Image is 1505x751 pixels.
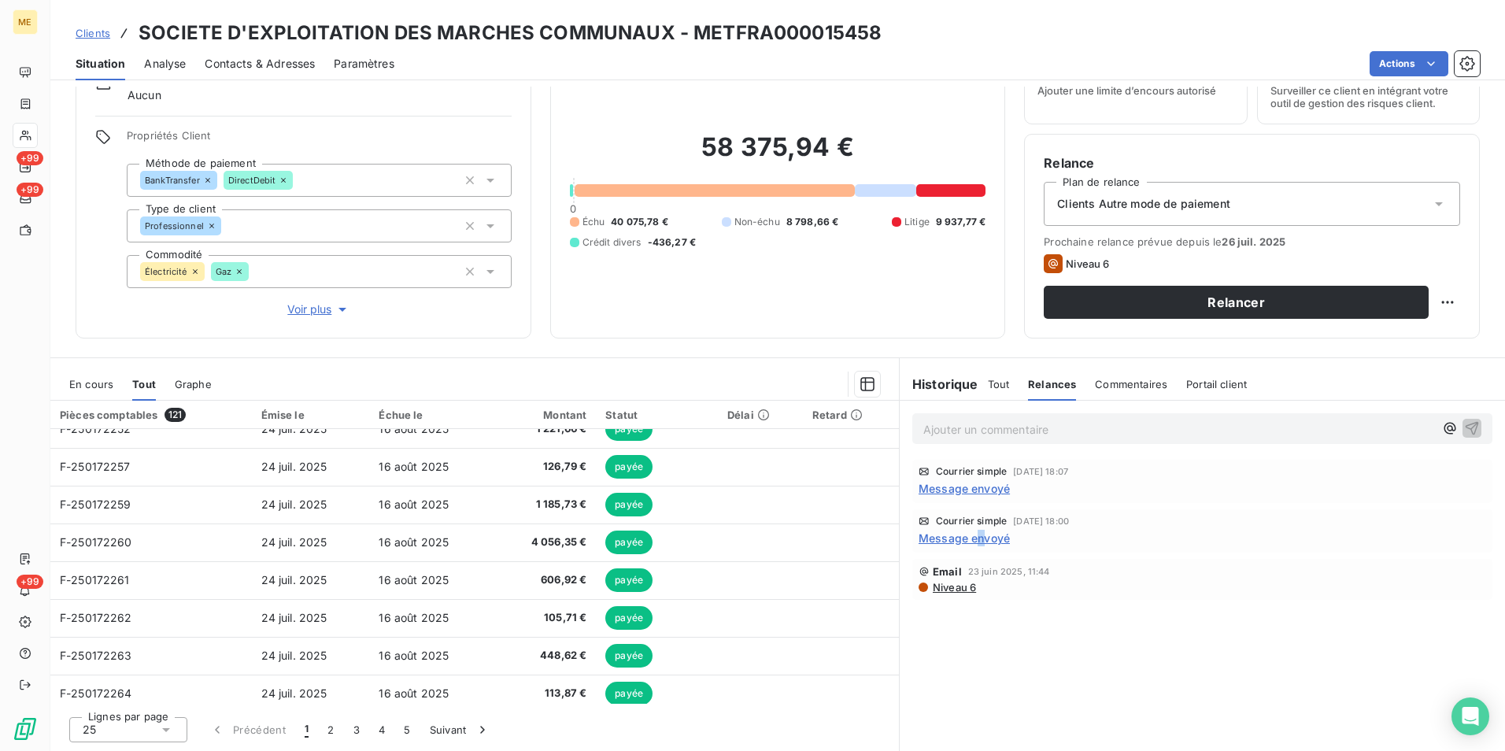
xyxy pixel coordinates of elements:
[502,572,586,588] span: 606,92 €
[334,56,394,72] span: Paramètres
[611,215,668,229] span: 40 075,78 €
[261,573,327,586] span: 24 juil. 2025
[968,567,1050,576] span: 23 juin 2025, 11:44
[60,573,130,586] span: F-250172261
[988,378,1010,390] span: Tout
[261,611,327,624] span: 24 juil. 2025
[127,129,512,151] span: Propriétés Client
[933,565,962,578] span: Email
[605,644,653,668] span: payée
[379,460,449,473] span: 16 août 2025
[221,219,234,233] input: Ajouter une valeur
[165,408,186,422] span: 121
[249,265,261,279] input: Ajouter une valeur
[1057,196,1230,212] span: Clients Autre mode de paiement
[139,19,882,47] h3: SOCIETE D'EXPLOITATION DES MARCHES COMMUNAUX - METFRA000015458
[727,409,793,421] div: Délai
[502,421,586,437] span: 1 221,66 €
[287,302,350,317] span: Voir plus
[60,408,242,422] div: Pièces comptables
[295,713,318,746] button: 1
[228,176,276,185] span: DirectDebit
[1044,235,1460,248] span: Prochaine relance prévue depuis le
[76,56,125,72] span: Situation
[786,215,839,229] span: 8 798,66 €
[76,25,110,41] a: Clients
[605,417,653,441] span: payée
[13,186,37,211] a: +99
[200,713,295,746] button: Précédent
[1222,235,1285,248] span: 26 juil. 2025
[83,722,96,738] span: 25
[605,606,653,630] span: payée
[60,460,131,473] span: F-250172257
[1013,467,1068,476] span: [DATE] 18:07
[1028,378,1076,390] span: Relances
[605,493,653,516] span: payée
[128,87,161,103] span: Aucun
[570,131,986,179] h2: 58 375,94 €
[900,375,978,394] h6: Historique
[1270,84,1466,109] span: Surveiller ce client en intégrant votre outil de gestion des risques client.
[369,713,394,746] button: 4
[261,409,361,421] div: Émise le
[502,686,586,701] span: 113,87 €
[1186,378,1247,390] span: Portail client
[216,267,231,276] span: Gaz
[60,686,132,700] span: F-250172264
[394,713,420,746] button: 5
[379,686,449,700] span: 16 août 2025
[1370,51,1448,76] button: Actions
[13,9,38,35] div: ME
[502,497,586,512] span: 1 185,73 €
[605,455,653,479] span: payée
[293,173,305,187] input: Ajouter une valeur
[582,235,642,250] span: Crédit divers
[76,27,110,39] span: Clients
[420,713,500,746] button: Suivant
[502,610,586,626] span: 105,71 €
[145,176,200,185] span: BankTransfer
[318,713,343,746] button: 2
[919,530,1010,546] span: Message envoyé
[502,459,586,475] span: 126,79 €
[582,215,605,229] span: Échu
[1451,697,1489,735] div: Open Intercom Messenger
[605,568,653,592] span: payée
[1066,257,1109,270] span: Niveau 6
[1037,84,1216,97] span: Ajouter une limite d’encours autorisé
[145,267,187,276] span: Électricité
[261,649,327,662] span: 24 juil. 2025
[936,516,1007,526] span: Courrier simple
[812,409,889,421] div: Retard
[379,535,449,549] span: 16 août 2025
[1044,286,1429,319] button: Relancer
[344,713,369,746] button: 3
[132,378,156,390] span: Tout
[648,235,696,250] span: -436,27 €
[175,378,212,390] span: Graphe
[144,56,186,72] span: Analyse
[379,649,449,662] span: 16 août 2025
[17,151,43,165] span: +99
[261,686,327,700] span: 24 juil. 2025
[936,467,1007,476] span: Courrier simple
[60,498,131,511] span: F-250172259
[13,154,37,179] a: +99
[502,648,586,664] span: 448,62 €
[261,460,327,473] span: 24 juil. 2025
[69,378,113,390] span: En cours
[1095,378,1167,390] span: Commentaires
[570,202,576,215] span: 0
[605,682,653,705] span: payée
[1044,154,1460,172] h6: Relance
[145,221,204,231] span: Professionnel
[205,56,315,72] span: Contacts & Adresses
[1013,516,1069,526] span: [DATE] 18:00
[127,301,512,318] button: Voir plus
[931,581,976,594] span: Niveau 6
[919,480,1010,497] span: Message envoyé
[379,409,483,421] div: Échue le
[936,215,986,229] span: 9 937,77 €
[60,535,132,549] span: F-250172260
